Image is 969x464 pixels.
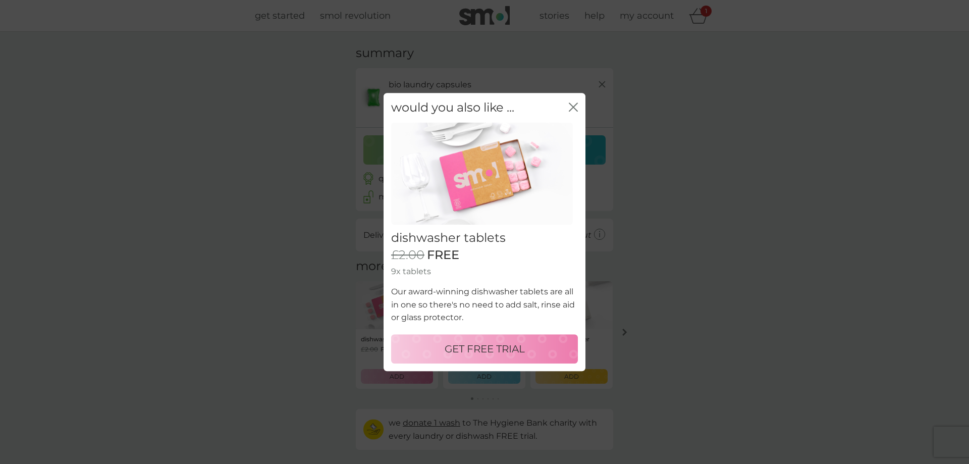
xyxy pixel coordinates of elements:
p: 9x tablets [391,265,578,278]
p: GET FREE TRIAL [445,341,525,357]
button: GET FREE TRIAL [391,334,578,364]
span: £2.00 [391,248,424,263]
h2: dishwasher tablets [391,231,578,245]
button: close [569,102,578,113]
h2: would you also like ... [391,100,514,115]
span: FREE [427,248,459,263]
p: Our award-winning dishwasher tablets are all in one so there's no need to add salt, rinse aid or ... [391,285,578,324]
